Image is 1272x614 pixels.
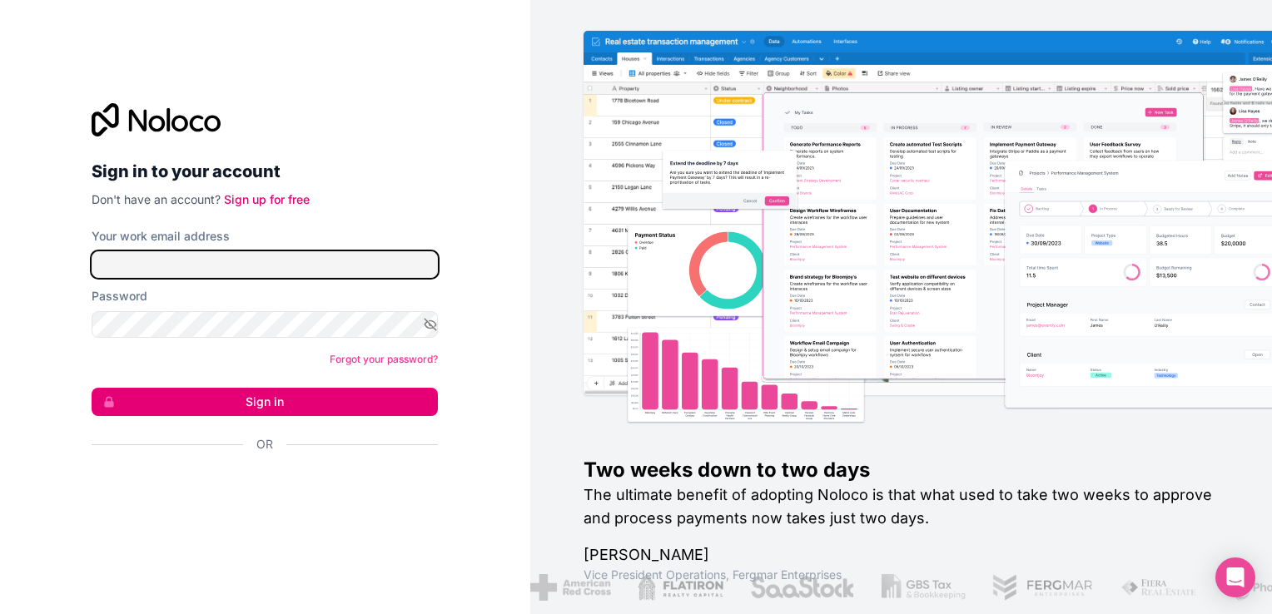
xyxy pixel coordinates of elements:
h2: The ultimate benefit of adopting Noloco is that what used to take two weeks to approve and proces... [584,483,1219,530]
a: Sign up for free [224,192,310,206]
h1: [PERSON_NAME] [584,543,1219,567]
h1: Vice President Operations , Fergmar Enterprises [584,567,1219,583]
button: Sign in [92,388,438,416]
div: Open Intercom Messenger [1215,557,1255,597]
img: /assets/flatiron-C8eUkumj.png [638,574,724,601]
iframe: Sign in with Google Button [83,471,433,508]
span: Or [256,436,273,453]
img: /assets/saastock-C6Zbiodz.png [750,574,855,601]
img: /assets/gbstax-C-GtDUiK.png [882,574,966,601]
img: /assets/american-red-cross-BAupjrZR.png [530,574,611,601]
label: Your work email address [92,228,230,245]
label: Password [92,288,147,305]
input: Password [92,311,438,338]
img: /assets/fiera-fwj2N5v4.png [1120,574,1199,601]
h2: Sign in to your account [92,156,438,186]
span: Don't have an account? [92,192,221,206]
img: /assets/fergmar-CudnrXN5.png [992,574,1094,601]
input: Email address [92,251,438,278]
h1: Two weeks down to two days [584,457,1219,483]
a: Forgot your password? [330,353,438,365]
